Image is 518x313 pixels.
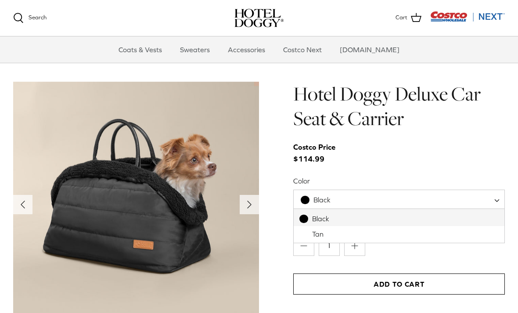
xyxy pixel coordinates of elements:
a: Visit Costco Next [430,17,505,23]
button: Next [240,195,259,214]
a: [DOMAIN_NAME] [332,36,407,63]
span: $114.99 [293,141,344,165]
input: Quantity [319,235,340,256]
img: hoteldoggycom [234,9,284,27]
span: Tan [312,230,324,238]
span: Search [29,14,47,21]
span: Cart [396,13,407,22]
h1: Hotel Doggy Deluxe Car Seat & Carrier [293,82,505,131]
span: Black [312,215,329,223]
img: Costco Next [430,11,505,22]
a: Search [13,13,47,23]
span: Black [294,195,348,205]
a: Cart [396,12,421,24]
label: Color [293,176,505,186]
a: Coats & Vests [111,36,170,63]
span: Black [293,190,505,211]
button: Previous [13,195,32,214]
a: Accessories [220,36,273,63]
a: Costco Next [275,36,330,63]
button: Add to Cart [293,273,505,295]
a: hoteldoggy.com hoteldoggycom [234,9,284,27]
a: Sweaters [172,36,218,63]
span: Black [313,196,331,204]
div: Costco Price [293,141,335,153]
